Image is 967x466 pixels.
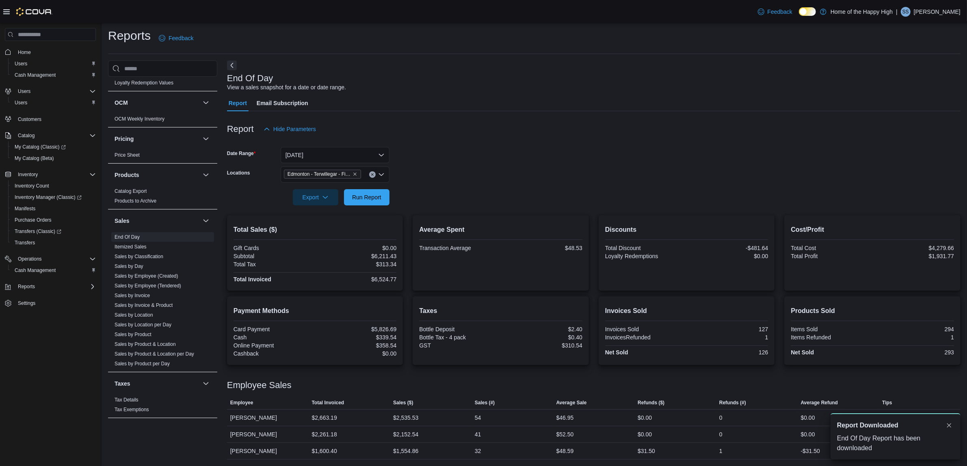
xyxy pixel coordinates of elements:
[2,169,99,180] button: Inventory
[801,429,815,439] div: $0.00
[115,234,140,240] span: End Of Day
[18,256,42,262] span: Operations
[201,98,211,108] button: OCM
[378,171,385,178] button: Open list of options
[15,217,52,223] span: Purchase Orders
[11,142,96,152] span: My Catalog (Classic)
[312,446,337,456] div: $1,600.40
[18,300,35,306] span: Settings
[227,150,256,157] label: Date Range
[227,426,309,442] div: [PERSON_NAME]
[688,326,768,332] div: 127
[11,59,96,69] span: Users
[115,188,147,194] span: Catalog Export
[115,80,173,86] a: Loyalty Redemption Values
[317,350,397,357] div: $0.00
[15,86,96,96] span: Users
[115,135,199,143] button: Pricing
[15,282,96,291] span: Reports
[791,326,871,332] div: Items Sold
[556,446,574,456] div: $48.59
[914,7,961,17] p: [PERSON_NAME]
[108,186,217,209] div: Products
[882,399,892,406] span: Tips
[15,254,45,264] button: Operations
[115,198,156,204] a: Products to Archive
[719,429,723,439] div: 0
[419,245,499,251] div: Transaction Average
[257,95,308,111] span: Email Subscription
[8,265,99,276] button: Cash Management
[11,153,57,163] a: My Catalog (Beta)
[115,302,173,308] a: Sales by Invoice & Product
[234,245,314,251] div: Gift Cards
[115,116,164,122] a: OCM Weekly Inventory
[115,331,151,338] span: Sales by Product
[11,70,59,80] a: Cash Management
[8,69,99,81] button: Cash Management
[15,170,41,179] button: Inventory
[18,171,38,178] span: Inventory
[227,60,237,70] button: Next
[8,97,99,108] button: Users
[11,70,96,80] span: Cash Management
[719,446,723,456] div: 1
[317,253,397,259] div: $6,211.43
[393,429,418,439] div: $2,152.54
[944,421,954,430] button: Dismiss toast
[419,225,582,235] h2: Average Spent
[8,180,99,192] button: Inventory Count
[791,306,954,316] h2: Products Sold
[419,326,499,332] div: Bottle Deposit
[115,341,176,347] span: Sales by Product & Location
[15,228,61,235] span: Transfers (Classic)
[317,245,397,251] div: $0.00
[2,281,99,292] button: Reports
[115,263,143,270] span: Sales by Day
[791,225,954,235] h2: Cost/Profit
[502,245,582,251] div: $48.53
[11,238,96,248] span: Transfers
[317,276,397,283] div: $6,524.77
[115,217,199,225] button: Sales
[284,170,361,179] span: Edmonton - Terwillegar - Fire & Flower
[115,292,150,299] span: Sales by Invoice
[605,349,628,356] strong: Net Sold
[11,98,30,108] a: Users
[115,283,181,289] a: Sales by Employee (Tendered)
[115,380,130,388] h3: Taxes
[293,189,338,205] button: Export
[896,7,898,17] p: |
[688,349,768,356] div: 126
[108,150,217,163] div: Pricing
[556,413,574,423] div: $46.95
[2,86,99,97] button: Users
[791,334,871,341] div: Items Refunded
[18,116,41,123] span: Customers
[15,131,38,140] button: Catalog
[312,429,337,439] div: $2,261.18
[11,181,96,191] span: Inventory Count
[15,170,96,179] span: Inventory
[115,361,170,367] a: Sales by Product per Day
[605,326,685,332] div: Invoices Sold
[15,86,34,96] button: Users
[11,98,96,108] span: Users
[605,245,685,251] div: Total Discount
[115,302,173,309] span: Sales by Invoice & Product
[234,225,397,235] h2: Total Sales ($)
[15,99,27,106] span: Users
[688,334,768,341] div: 1
[369,171,376,178] button: Clear input
[230,399,253,406] span: Employee
[234,350,314,357] div: Cashback
[115,244,147,250] span: Itemized Sales
[227,443,309,459] div: [PERSON_NAME]
[115,312,153,318] span: Sales by Location
[15,144,66,150] span: My Catalog (Classic)
[11,265,59,275] a: Cash Management
[11,265,96,275] span: Cash Management
[605,253,685,259] div: Loyalty Redemptions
